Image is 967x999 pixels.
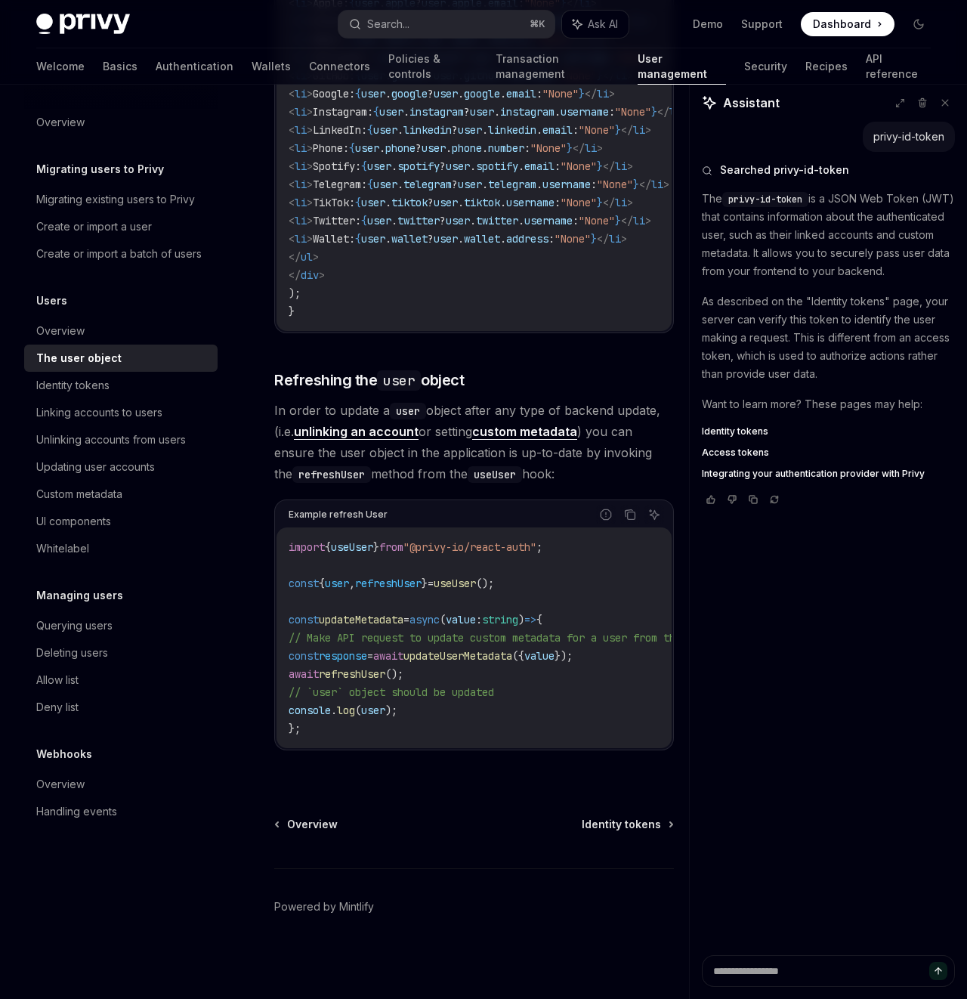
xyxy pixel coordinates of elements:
span: user [367,214,391,227]
a: Wallets [252,48,291,85]
span: : [548,232,555,246]
span: . [482,123,488,137]
a: Whitelabel [24,535,218,562]
span: linkedin [403,123,452,137]
span: < [289,123,295,137]
span: Telegram: [313,178,367,191]
span: li [295,232,307,246]
span: . [518,214,524,227]
span: Instagram: [313,105,373,119]
span: . [500,232,506,246]
span: . [458,87,464,101]
span: > [627,159,633,173]
span: </ [289,268,301,282]
span: instagram [500,105,555,119]
span: Integrating your authentication provider with Privy [702,468,925,480]
span: ? [416,141,422,155]
span: user [434,196,458,209]
span: In order to update a object after any type of backend update, (i.e. or setting ) you can ensure t... [274,400,674,484]
a: Connectors [309,48,370,85]
span: Identity tokens [702,425,768,438]
a: Updating user accounts [24,453,218,481]
button: Copy the contents from the code block [620,505,640,524]
span: useUser [434,577,476,590]
div: Deny list [36,698,79,716]
span: : [555,196,561,209]
span: > [319,268,325,282]
span: useUser [331,540,373,554]
span: "None" [597,178,633,191]
span: username [506,196,555,209]
span: ? [428,232,434,246]
button: Report incorrect code [596,505,616,524]
span: "None" [555,232,591,246]
span: } [651,105,657,119]
span: Phone: [313,141,349,155]
span: username [542,178,591,191]
span: phone [452,141,482,155]
span: tiktok [464,196,500,209]
span: user [379,105,403,119]
div: Custom metadata [36,485,122,503]
span: phone [385,141,416,155]
span: </ [573,141,585,155]
code: useUser [468,466,522,483]
span: user [446,214,470,227]
span: > [307,196,313,209]
span: Wallet: [313,232,355,246]
button: Searched privy-id-token [702,162,955,178]
span: telegram [403,178,452,191]
span: } [567,141,573,155]
span: li [615,159,627,173]
a: Overview [24,771,218,798]
span: email [524,159,555,173]
button: Ask AI [562,11,629,38]
span: user [434,232,458,246]
span: LinkedIn: [313,123,367,137]
p: Want to learn more? These pages may help: [702,395,955,413]
a: Identity tokens [702,425,955,438]
a: unlinking an account [294,424,419,440]
div: Example refresh User [289,505,388,524]
span: "None" [579,214,615,227]
span: </ [597,232,609,246]
span: import [289,540,325,554]
span: Dashboard [813,17,871,32]
a: Overview [276,817,338,832]
span: . [470,159,476,173]
span: > [307,141,313,155]
div: Create or import a user [36,218,152,236]
a: Migrating existing users to Privy [24,186,218,213]
div: Deleting users [36,644,108,662]
span: (); [476,577,494,590]
span: "None" [579,123,615,137]
span: . [397,123,403,137]
span: } [597,159,603,173]
p: The is a JSON Web Token (JWT) that contains information about the authenticated user, such as the... [702,190,955,280]
span: linkedin [488,123,536,137]
span: privy-id-token [728,193,802,206]
a: Handling events [24,798,218,825]
span: user [373,178,397,191]
span: li [633,123,645,137]
span: > [313,250,319,264]
span: . [391,214,397,227]
span: : [591,178,597,191]
span: spotify [476,159,518,173]
span: < [289,232,295,246]
span: li [295,141,307,155]
div: Linking accounts to users [36,404,162,422]
span: const [289,613,319,626]
span: tiktok [391,196,428,209]
a: Querying users [24,612,218,639]
span: { [355,87,361,101]
div: Allow list [36,671,79,689]
div: Overview [36,113,85,131]
span: } [422,577,428,590]
span: > [307,178,313,191]
span: google [391,87,428,101]
h5: Users [36,292,67,310]
span: < [289,87,295,101]
div: Unlinking accounts from users [36,431,186,449]
span: </ [585,87,597,101]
